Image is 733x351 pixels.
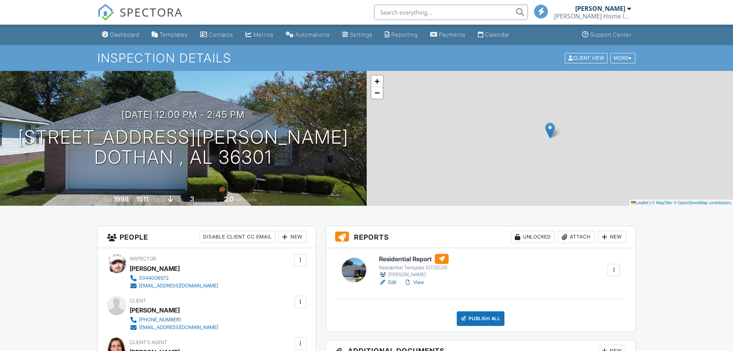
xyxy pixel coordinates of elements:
span: bedrooms [195,197,217,203]
div: Metrics [254,31,274,38]
div: [EMAIL_ADDRESS][DOMAIN_NAME] [139,324,218,331]
div: Calendar [485,31,509,38]
div: [PHONE_NUMBER] [139,317,181,323]
div: New [279,231,307,243]
div: Residential Template (07/2024) [379,265,449,271]
div: 2.0 [224,195,234,203]
span: slab [174,197,183,203]
a: Metrics [242,28,277,42]
div: Automations [296,31,330,38]
div: Support Center [590,31,631,38]
a: Calendar [475,28,513,42]
div: 3 [190,195,194,203]
h3: [DATE] 12:00 pm - 2:45 pm [122,109,245,120]
span: SPECTORA [120,4,183,20]
div: [PERSON_NAME] [130,304,180,316]
a: Edit [379,279,396,286]
div: [PERSON_NAME] [575,5,625,12]
div: Client View [565,53,608,63]
img: The Best Home Inspection Software - Spectora [97,4,114,21]
a: Payments [427,28,469,42]
h6: Residential Report [379,254,449,264]
input: Search everything... [374,5,528,20]
a: [EMAIL_ADDRESS][DOMAIN_NAME] [130,282,218,290]
a: Leaflet [631,200,648,205]
a: © MapTiler [652,200,673,205]
a: Residential Report Residential Template (07/2024) [PERSON_NAME] [379,254,449,279]
div: Disable Client CC Email [200,231,276,243]
span: Client [130,298,146,304]
a: Reporting [382,28,421,42]
span: Built [104,197,112,203]
div: Attach [558,231,595,243]
h3: Reports [326,226,636,248]
div: More [610,53,635,63]
div: [EMAIL_ADDRESS][DOMAIN_NAME] [139,283,218,289]
span: Client's Agent [130,339,167,345]
h1: [STREET_ADDRESS][PERSON_NAME] Dothan , AL 36301 [18,127,349,168]
a: Templates [149,28,191,42]
span: + [374,76,379,86]
div: 1511 [136,195,149,203]
h1: Inspection Details [97,51,636,65]
a: [PHONE_NUMBER] [130,316,218,324]
div: [PERSON_NAME] [130,263,180,274]
a: 3344006572 [130,274,218,282]
div: Unlocked [511,231,555,243]
a: View [404,279,424,286]
div: [PERSON_NAME] [379,271,449,279]
div: Settings [350,31,372,38]
span: sq. ft. [150,197,160,203]
span: bathrooms [235,197,257,203]
a: © OpenStreetMap contributors [674,200,731,205]
div: Payments [439,31,466,38]
a: Automations (Basic) [283,28,333,42]
a: Zoom out [371,87,383,99]
div: Contacts [209,31,233,38]
a: [EMAIL_ADDRESS][DOMAIN_NAME] [130,324,218,331]
a: Contacts [197,28,236,42]
div: Brogden Home Inspections, LLC [554,12,631,20]
a: Zoom in [371,76,383,87]
a: SPECTORA [97,10,183,27]
div: 3344006572 [139,275,169,281]
a: Dashboard [99,28,142,42]
a: Support Center [579,28,634,42]
a: Client View [564,55,609,60]
div: Templates [160,31,188,38]
span: − [374,88,379,97]
span: Inspector [130,256,156,262]
img: Marker [545,123,555,138]
span: | [650,200,651,205]
a: Settings [339,28,376,42]
div: Reporting [391,31,418,38]
div: 1998 [114,195,129,203]
div: Publish All [457,311,505,326]
h3: People [98,226,316,248]
div: Dashboard [110,31,139,38]
div: New [598,231,626,243]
